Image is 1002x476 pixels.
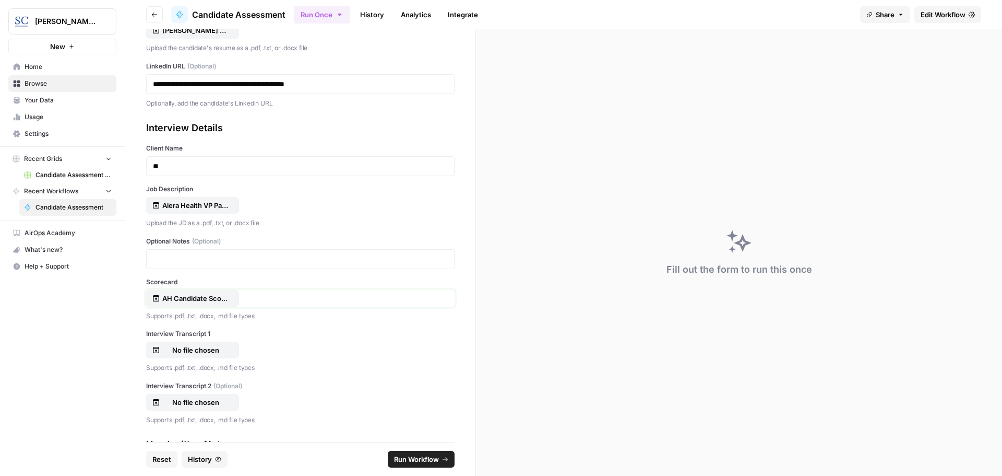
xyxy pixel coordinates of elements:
[162,345,229,355] p: No file chosen
[162,200,229,211] p: Alera Health VP Payor Partnerships RECRUITMENT PROFILE [DATE].pdf
[146,394,239,411] button: No file chosen
[187,62,216,71] span: (Optional)
[8,258,116,275] button: Help + Support
[8,75,116,92] a: Browse
[8,183,116,199] button: Recent Workflows
[50,41,65,52] span: New
[35,203,112,212] span: Candidate Assessment
[146,22,239,39] button: [PERSON_NAME] Resume Alera Health SVP_VP Payor Partnerships.pdf
[25,262,112,271] span: Help + Support
[146,415,455,425] p: Supports .pdf, .txt, .docx, .md file types
[146,277,455,287] label: Scorecard
[394,454,439,465] span: Run Workflow
[25,62,112,72] span: Home
[19,199,116,216] a: Candidate Assessment
[146,437,455,452] div: Handwritten Notes
[146,184,455,194] label: Job Description
[388,451,455,468] button: Run Workflow
[146,363,455,373] p: Supports .pdf, .txt, .docx, .md file types
[146,43,455,53] p: Upload the candidate's resume as a .pdf, .txt, or .docx file
[8,151,116,167] button: Recent Grids
[395,6,437,23] a: Analytics
[8,8,116,34] button: Workspace: Stanton Chase Nashville
[146,342,239,358] button: No file chosen
[666,262,812,277] div: Fill out the form to run this once
[25,129,112,138] span: Settings
[146,218,455,228] p: Upload the JD as a .pdf, .txt, or .docx file
[146,121,455,135] div: Interview Details
[146,237,455,246] label: Optional Notes
[192,8,285,21] span: Candidate Assessment
[19,167,116,183] a: Candidate Assessment Download Sheet
[442,6,484,23] a: Integrate
[182,451,228,468] button: History
[25,112,112,122] span: Usage
[146,144,455,153] label: Client Name
[860,6,910,23] button: Share
[914,6,981,23] a: Edit Workflow
[146,290,239,307] button: AH Candidate Scorecard blank.docx
[146,451,177,468] button: Reset
[35,170,112,180] span: Candidate Assessment Download Sheet
[188,454,212,465] span: History
[213,381,242,391] span: (Optional)
[35,16,98,27] span: [PERSON_NAME] [GEOGRAPHIC_DATA]
[25,96,112,105] span: Your Data
[8,109,116,125] a: Usage
[921,9,965,20] span: Edit Workflow
[146,98,455,109] p: Optionally, add the candidate's Linkedin URL
[876,9,894,20] span: Share
[12,12,31,31] img: Stanton Chase Nashville Logo
[25,79,112,88] span: Browse
[8,225,116,241] a: AirOps Academy
[8,92,116,109] a: Your Data
[24,154,62,164] span: Recent Grids
[294,6,350,24] button: Run Once
[171,6,285,23] a: Candidate Assessment
[146,381,455,391] label: Interview Transcript 2
[192,237,221,246] span: (Optional)
[146,197,239,214] button: Alera Health VP Payor Partnerships RECRUITMENT PROFILE [DATE].pdf
[8,59,116,75] a: Home
[354,6,390,23] a: History
[9,242,116,258] div: What's new?
[162,397,229,408] p: No file chosen
[146,62,455,71] label: LinkedIn URL
[146,329,455,339] label: Interview Transcript 1
[25,228,112,238] span: AirOps Academy
[162,293,229,304] p: AH Candidate Scorecard blank.docx
[8,125,116,142] a: Settings
[152,454,171,465] span: Reset
[8,39,116,54] button: New
[146,311,455,321] p: Supports .pdf, .txt, .docx, .md file types
[162,25,229,36] p: [PERSON_NAME] Resume Alera Health SVP_VP Payor Partnerships.pdf
[8,241,116,258] button: What's new?
[24,187,78,196] span: Recent Workflows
